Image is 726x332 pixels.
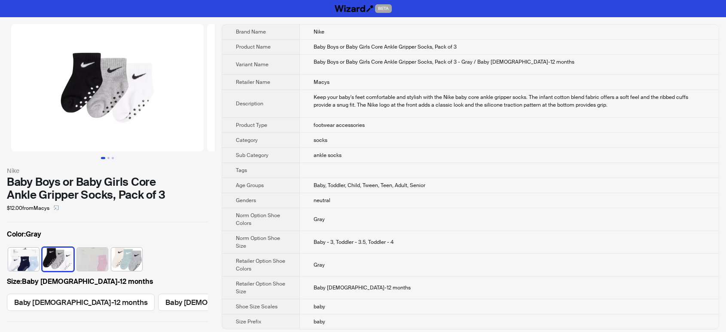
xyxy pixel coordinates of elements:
[314,197,330,204] span: neutral
[7,294,155,311] label: available
[43,248,73,271] img: Gray
[375,4,392,13] span: BETA
[111,247,142,270] label: available
[236,318,261,325] span: Size Prefix
[314,93,705,109] div: Keep your baby's feet comfortable and stylish with the Nike baby core ankle gripper socks. The in...
[14,298,147,307] span: Baby [DEMOGRAPHIC_DATA]-12 months
[11,24,204,151] img: Baby Boys or Baby Girls Core Ankle Gripper Socks, Pack of 3 Baby Boys or Baby Girls Core Ankle Gr...
[236,258,285,272] span: Retailer Option Shoe Colors
[236,235,280,249] span: Norm Option Shoe Size
[165,298,302,307] span: Baby [DEMOGRAPHIC_DATA]-24 month...
[314,261,325,268] span: Gray
[314,137,327,144] span: socks
[314,216,325,223] span: Gray
[7,175,208,201] div: Baby Boys or Baby Girls Core Ankle Gripper Socks, Pack of 3
[8,248,39,271] img: Cobalt
[236,303,278,310] span: Shoe Size Scales
[107,157,110,159] button: Go to slide 2
[236,280,285,295] span: Retailer Option Shoe Size
[314,122,365,129] span: footwear accessories
[236,182,264,189] span: Age Groups
[158,294,310,311] label: available
[314,318,325,325] span: baby
[314,152,342,159] span: ankle socks
[7,201,208,215] div: $12.00 from Macys
[236,137,258,144] span: Category
[7,277,208,287] label: Baby [DEMOGRAPHIC_DATA]-12 months
[236,61,268,68] span: Variant Name
[236,152,268,159] span: Sub Category
[314,79,329,86] span: Macys
[314,28,324,35] span: Nike
[7,277,22,286] span: Size :
[112,157,114,159] button: Go to slide 3
[236,122,267,129] span: Product Type
[101,157,105,159] button: Go to slide 1
[7,166,208,175] div: Nike
[236,28,266,35] span: Brand Name
[111,248,142,271] img: Edvmica Gr
[314,303,325,310] span: baby
[236,43,271,50] span: Product Name
[7,229,208,240] label: Gray
[314,58,705,66] div: Baby Boys or Baby Girls Core Ankle Gripper Socks, Pack of 3 - Gray / Baby 6-12 months
[54,205,59,210] span: select
[236,79,270,86] span: Retailer Name
[8,247,39,270] label: available
[236,212,280,227] span: Norm Option Shoe Colors
[77,248,108,271] img: Med Pink
[236,100,263,107] span: Description
[43,247,73,270] label: available
[236,197,256,204] span: Genders
[314,284,411,291] span: Baby [DEMOGRAPHIC_DATA]-12 months
[236,167,247,174] span: Tags
[7,230,26,239] span: Color :
[207,24,400,151] img: Baby Boys or Baby Girls Core Ankle Gripper Socks, Pack of 3 Baby Boys or Baby Girls Core Ankle Gr...
[77,247,108,270] label: unavailable
[314,239,394,246] span: Baby - 3, Toddler - 3.5, Toddler - 4
[314,182,425,189] span: Baby, Toddler, Child, Tween, Teen, Adult, Senior
[314,43,457,50] span: Baby Boys or Baby Girls Core Ankle Gripper Socks, Pack of 3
